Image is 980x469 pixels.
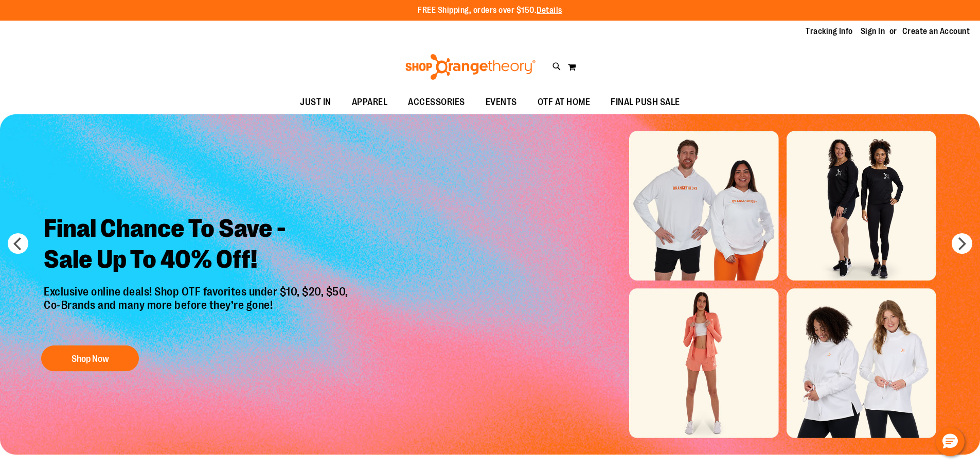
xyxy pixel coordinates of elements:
button: Shop Now [41,345,139,371]
h2: Final Chance To Save - Sale Up To 40% Off! [36,205,359,285]
span: JUST IN [300,91,331,114]
a: ACCESSORIES [398,91,475,114]
img: Shop Orangetheory [404,54,537,80]
a: OTF AT HOME [527,91,601,114]
button: prev [8,233,28,254]
button: Hello, have a question? Let’s chat. [936,427,965,456]
a: Sign In [861,26,885,37]
a: JUST IN [290,91,342,114]
a: APPAREL [342,91,398,114]
span: FINAL PUSH SALE [611,91,680,114]
span: APPAREL [352,91,388,114]
a: Final Chance To Save -Sale Up To 40% Off! Exclusive online deals! Shop OTF favorites under $10, $... [36,205,359,377]
p: Exclusive online deals! Shop OTF favorites under $10, $20, $50, Co-Brands and many more before th... [36,285,359,336]
span: OTF AT HOME [538,91,591,114]
span: ACCESSORIES [408,91,465,114]
a: EVENTS [475,91,527,114]
a: Create an Account [902,26,970,37]
p: FREE Shipping, orders over $150. [418,5,562,16]
a: FINAL PUSH SALE [600,91,690,114]
button: next [952,233,972,254]
a: Tracking Info [806,26,853,37]
a: Details [537,6,562,15]
span: EVENTS [486,91,517,114]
